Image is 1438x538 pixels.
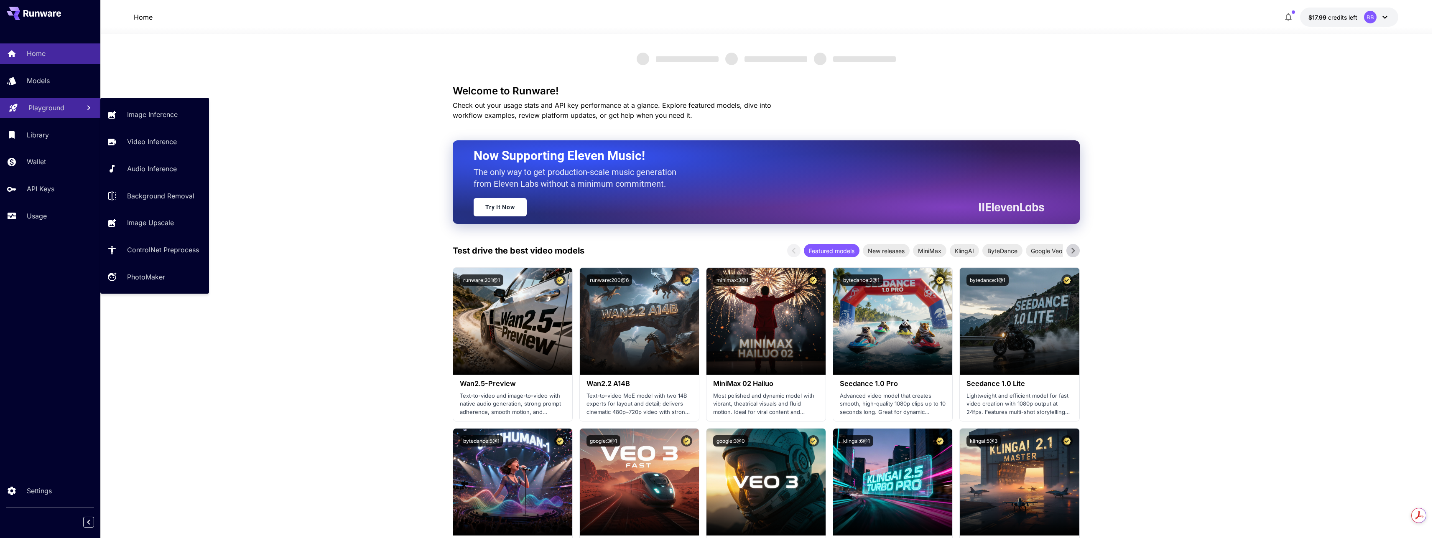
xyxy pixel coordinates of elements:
[840,392,946,416] p: Advanced video model that creates smooth, high-quality 1080p clips up to 10 seconds long. Great f...
[960,429,1079,535] img: alt
[27,157,46,167] p: Wallet
[27,48,46,58] p: Home
[706,268,826,375] img: alt
[713,392,819,416] p: Most polished and dynamic model with vibrant, theatrical visuals and fluid motion. Ideal for vira...
[580,268,699,375] img: alt
[27,130,49,140] p: Library
[966,435,1001,447] button: klingai:5@3
[554,435,566,447] button: Certified Model – Vetted for best performance and includes a commercial license.
[706,429,826,535] img: alt
[713,380,819,388] h3: MiniMax 02 Hailuo
[127,137,177,147] p: Video Inference
[127,191,194,201] p: Background Removal
[453,85,1080,97] h3: Welcome to Runware!
[127,272,165,282] p: PhotoMaker
[1308,14,1328,21] span: $17.99
[681,435,692,447] button: Certified Model – Vetted for best performance and includes a commercial license.
[1061,435,1073,447] button: Certified Model – Vetted for best performance and includes a commercial license.
[100,132,209,152] a: Video Inference
[586,435,620,447] button: google:3@1
[840,380,946,388] h3: Seedance 1.0 Pro
[840,435,873,447] button: klingai:6@1
[681,274,692,286] button: Certified Model – Vetted for best performance and includes a commercial license.
[89,515,100,530] div: Collapse sidebar
[134,12,153,22] p: Home
[808,274,819,286] button: Certified Model – Vetted for best performance and includes a commercial license.
[554,274,566,286] button: Certified Model – Vetted for best performance and includes a commercial license.
[586,274,632,286] button: runware:200@6
[127,245,199,255] p: ControlNet Preprocess
[1300,8,1398,27] button: $17.98677
[474,148,1038,164] h2: Now Supporting Eleven Music!
[950,246,979,255] span: KlingAI
[913,246,946,255] span: MiniMax
[1328,14,1357,21] span: credits left
[453,268,572,375] img: alt
[966,274,1009,286] button: bytedance:1@1
[460,380,566,388] h3: Wan2.5-Preview
[127,218,174,228] p: Image Upscale
[934,435,946,447] button: Certified Model – Vetted for best performance and includes a commercial license.
[586,380,692,388] h3: Wan2.2 A14B
[460,392,566,416] p: Text-to-video and image-to-video with native audio generation, strong prompt adherence, smooth mo...
[453,101,771,119] span: Check out your usage stats and API key performance at a glance. Explore featured models, dive int...
[840,274,883,286] button: bytedance:2@1
[27,184,54,194] p: API Keys
[833,268,952,375] img: alt
[83,517,94,528] button: Collapse sidebar
[1026,246,1067,255] span: Google Veo
[453,429,572,535] img: alt
[982,246,1022,255] span: ByteDance
[27,76,50,86] p: Models
[713,435,748,447] button: google:3@0
[100,213,209,233] a: Image Upscale
[960,268,1079,375] img: alt
[833,429,952,535] img: alt
[966,392,1072,416] p: Lightweight and efficient model for fast video creation with 1080p output at 24fps. Features mult...
[453,244,584,257] p: Test drive the best video models
[1308,13,1357,22] div: $17.98677
[100,267,209,287] a: PhotoMaker
[580,429,699,535] img: alt
[1061,274,1073,286] button: Certified Model – Vetted for best performance and includes a commercial license.
[127,164,177,174] p: Audio Inference
[27,211,47,221] p: Usage
[100,159,209,179] a: Audio Inference
[934,274,946,286] button: Certified Model – Vetted for best performance and includes a commercial license.
[28,103,64,113] p: Playground
[713,274,752,286] button: minimax:3@1
[100,104,209,125] a: Image Inference
[100,240,209,260] a: ControlNet Preprocess
[460,274,503,286] button: runware:201@1
[27,486,52,496] p: Settings
[134,12,153,22] nav: breadcrumb
[804,246,859,255] span: Featured models
[863,246,910,255] span: New releases
[1364,11,1377,23] div: BB
[100,185,209,206] a: Background Removal
[474,198,527,216] a: Try It Now
[966,380,1072,388] h3: Seedance 1.0 Lite
[808,435,819,447] button: Certified Model – Vetted for best performance and includes a commercial license.
[127,109,178,119] p: Image Inference
[460,435,503,447] button: bytedance:5@1
[474,166,683,190] p: The only way to get production-scale music generation from Eleven Labs without a minimum commitment.
[586,392,692,416] p: Text-to-video MoE model with two 14B experts for layout and detail; delivers cinematic 480p–720p ...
